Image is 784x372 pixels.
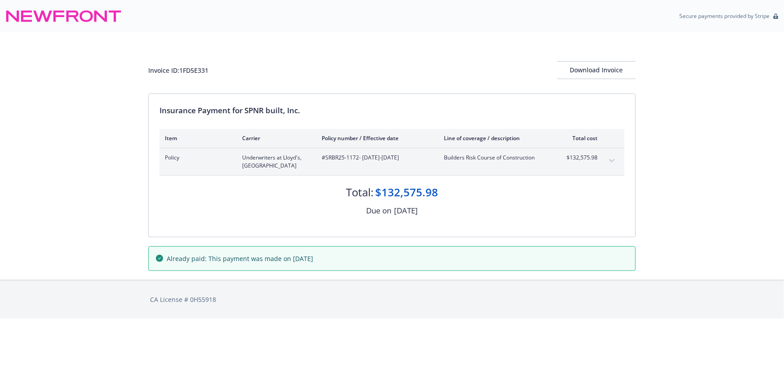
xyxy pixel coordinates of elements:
[444,154,549,162] span: Builders Risk Course of Construction
[159,148,625,175] div: PolicyUnderwriters at Lloyd's, [GEOGRAPHIC_DATA]#SRBR25-1172- [DATE]-[DATE]Builders Risk Course o...
[557,61,636,79] button: Download Invoice
[605,154,619,168] button: expand content
[165,154,228,162] span: Policy
[242,154,307,170] span: Underwriters at Lloyd's, [GEOGRAPHIC_DATA]
[346,185,373,200] div: Total:
[167,254,313,263] span: Already paid: This payment was made on [DATE]
[557,62,636,79] div: Download Invoice
[564,154,598,162] span: $132,575.98
[564,134,598,142] div: Total cost
[148,66,208,75] div: Invoice ID: 1FD5E331
[679,12,770,20] p: Secure payments provided by Stripe
[322,154,430,162] span: #SRBR25-1172 - [DATE]-[DATE]
[322,134,430,142] div: Policy number / Effective date
[165,134,228,142] div: Item
[366,205,391,217] div: Due on
[159,105,625,116] div: Insurance Payment for SPNR built, Inc.
[375,185,438,200] div: $132,575.98
[242,134,307,142] div: Carrier
[444,134,549,142] div: Line of coverage / description
[394,205,418,217] div: [DATE]
[150,295,634,304] div: CA License # 0H55918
